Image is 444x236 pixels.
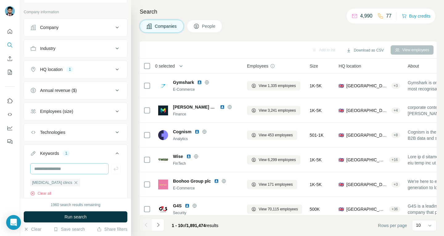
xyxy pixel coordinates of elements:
span: results [172,223,218,228]
span: Boohoo Group plc [173,178,211,184]
p: Company information [24,9,127,15]
span: 1K-5K [310,157,322,163]
button: Clear [24,226,41,232]
button: Navigate to next page [152,219,164,231]
span: Wise [173,153,183,159]
button: Save search [53,226,85,232]
div: Annual revenue ($) [40,87,77,93]
button: Buy credits [402,12,430,20]
button: Run search [24,211,127,222]
img: LinkedIn logo [197,80,202,85]
span: Employees [247,63,268,69]
div: Keywords [40,150,59,156]
span: G4S [173,203,182,209]
button: Annual revenue ($) [24,83,127,98]
button: Download as CSV [342,46,388,55]
span: Gymshark [173,79,194,85]
span: View 3,241 employees [259,108,296,113]
div: Employees (size) [40,108,73,114]
button: View 171 employees [247,180,297,189]
button: Quick start [5,26,15,37]
span: People [202,23,216,29]
div: + 16 [389,157,400,163]
span: of [183,223,187,228]
span: Rows per page [378,222,407,229]
button: Company [24,20,127,35]
div: FinTech [173,161,240,166]
span: View 453 employees [259,132,293,138]
span: 🇬🇧 [339,181,344,188]
span: Companies [155,23,177,29]
span: [GEOGRAPHIC_DATA], [GEOGRAPHIC_DATA], [GEOGRAPHIC_DATA], [GEOGRAPHIC_DATA] [346,107,388,114]
img: Logo of Wise [158,159,168,161]
span: HQ location [339,63,361,69]
span: 500K [310,206,320,212]
span: 1,891,474 [187,223,206,228]
div: 1 [63,151,70,156]
img: LinkedIn logo [214,179,219,184]
span: 🇬🇧 [339,157,344,163]
div: E-Commerce [173,185,240,191]
img: LinkedIn logo [185,203,190,208]
span: [GEOGRAPHIC_DATA], [GEOGRAPHIC_DATA], [GEOGRAPHIC_DATA] [346,83,388,89]
img: Logo of Monzo Bank [158,106,168,115]
span: 1K-5K [310,181,322,188]
span: [GEOGRAPHIC_DATA], [GEOGRAPHIC_DATA], [GEOGRAPHIC_DATA] [346,181,388,188]
span: View 70,115 employees [259,206,298,212]
div: Analytics [173,136,240,142]
div: 1 [66,67,73,72]
h4: Search [140,7,437,16]
div: + 3 [391,83,401,89]
button: Search [5,39,15,51]
span: [MEDICAL_DATA] clincs [32,180,72,185]
p: 10 [416,222,421,228]
button: View 1,335 employees [247,81,300,90]
button: View 453 employees [247,130,297,140]
div: Security [173,210,240,216]
div: Open Intercom Messenger [6,215,21,230]
img: Logo of G4S [158,204,168,214]
button: View 70,115 employees [247,205,302,214]
span: View 6,299 employees [259,157,296,163]
button: Use Surfe on LinkedIn [5,95,15,106]
div: + 36 [389,206,400,212]
div: + 8 [391,132,401,138]
span: [GEOGRAPHIC_DATA], [GEOGRAPHIC_DATA][PERSON_NAME], [GEOGRAPHIC_DATA] [346,157,387,163]
button: My lists [5,67,15,78]
button: Clear all [30,191,51,196]
span: View 171 employees [259,182,293,187]
img: Logo of Boohoo Group plc [158,180,168,189]
button: Enrich CSV [5,53,15,64]
button: Technologies [24,125,127,140]
button: Dashboard [5,122,15,134]
button: HQ location1 [24,62,127,77]
div: Finance [173,111,240,117]
img: Logo of Gymshark [158,81,168,91]
img: LinkedIn logo [195,129,199,134]
div: Industry [40,45,55,52]
img: LinkedIn logo [186,154,191,159]
button: Feedback [5,136,15,147]
button: Share filters [97,226,127,232]
button: View 6,299 employees [247,155,300,164]
p: 77 [386,12,392,20]
span: [GEOGRAPHIC_DATA], [GEOGRAPHIC_DATA], [GEOGRAPHIC_DATA] [346,206,387,212]
span: [PERSON_NAME] Bank [173,104,217,110]
span: 1 - 10 [172,223,183,228]
span: Cognism [173,129,191,135]
span: 🇬🇧 [339,132,344,138]
button: Keywords1 [24,146,127,163]
button: Employees (size) [24,104,127,119]
button: Use Surfe API [5,109,15,120]
div: + 4 [391,108,401,113]
span: 🇬🇧 [339,107,344,114]
span: Size [310,63,318,69]
span: 🇬🇧 [339,206,344,212]
span: View 1,335 employees [259,83,296,89]
div: E-Commerce [173,87,240,92]
span: Run search [64,214,87,220]
span: 1K-5K [310,83,322,89]
div: 1960 search results remaining [51,202,101,208]
div: Technologies [40,129,65,135]
div: Company [40,24,59,31]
